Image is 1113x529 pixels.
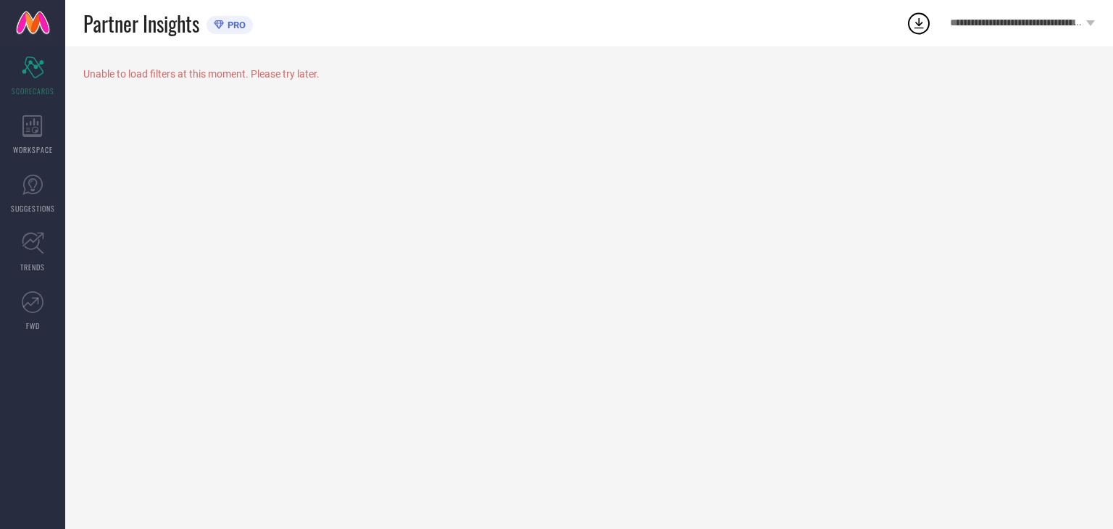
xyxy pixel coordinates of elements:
span: Partner Insights [83,9,199,38]
span: PRO [224,20,246,30]
span: SUGGESTIONS [11,203,55,214]
div: Open download list [906,10,932,36]
span: TRENDS [20,262,45,272]
span: WORKSPACE [13,144,53,155]
span: SCORECARDS [12,86,54,96]
span: FWD [26,320,40,331]
div: Unable to load filters at this moment. Please try later. [83,68,1095,80]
